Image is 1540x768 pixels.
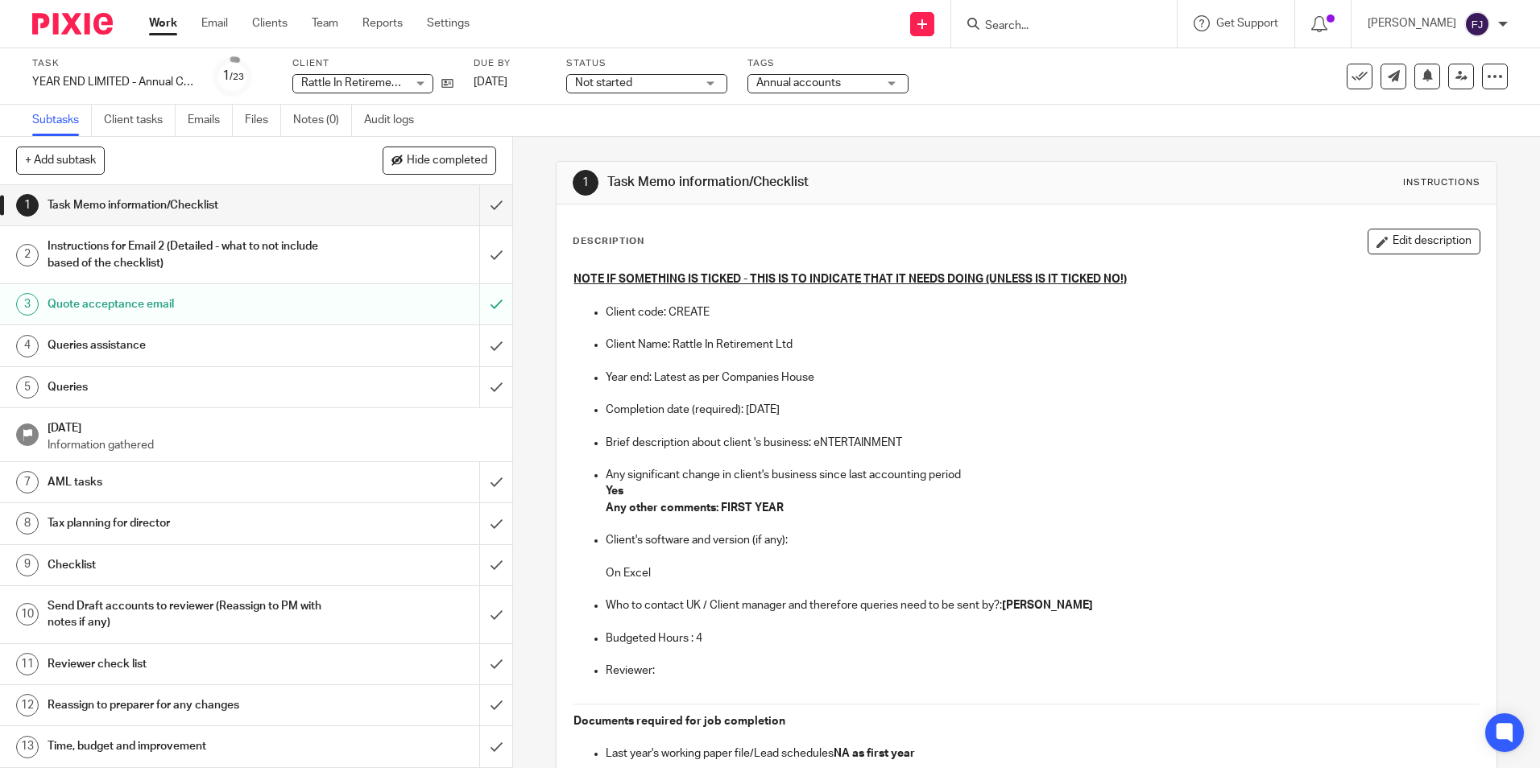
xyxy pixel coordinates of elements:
[48,193,325,217] h1: Task Memo information/Checklist
[606,485,623,497] strong: Yes
[566,57,727,70] label: Status
[747,57,909,70] label: Tags
[188,105,233,136] a: Emails
[301,77,421,89] span: Rattle In Retirement Ltd
[32,57,193,70] label: Task
[32,13,113,35] img: Pixie
[407,155,487,167] span: Hide completed
[48,553,325,577] h1: Checklist
[1464,11,1490,37] img: svg%3E
[104,105,176,136] a: Client tasks
[16,694,39,716] div: 12
[16,244,39,266] div: 2
[606,304,1479,320] p: Client code: CREATE
[606,402,1479,418] p: Completion date (required): [DATE]
[48,470,325,494] h1: AML tasks
[230,72,244,81] small: /23
[573,274,1127,285] u: NOTE IF SOMETHING IS TICKED - THIS IS TO INDICATE THAT IT NEEDS DOING (UNLESS IS IT TICKED NO!)
[48,437,497,453] p: Information gathered
[364,105,426,136] a: Audit logs
[16,603,39,626] div: 10
[983,19,1128,34] input: Search
[575,77,632,89] span: Not started
[48,292,325,316] h1: Quote acceptance email
[16,554,39,576] div: 9
[606,532,1479,548] p: Client's software and version (if any):
[606,565,1479,581] p: On Excel
[48,594,325,635] h1: Send Draft accounts to reviewer (Reassign to PM with notes if any)
[48,652,325,676] h1: Reviewer check list
[16,194,39,217] div: 1
[1368,15,1456,31] p: [PERSON_NAME]
[48,734,325,758] h1: Time, budget and improvement
[312,15,338,31] a: Team
[606,502,784,514] strong: Any other comments: FIRST YEAR
[756,77,841,89] span: Annual accounts
[607,174,1061,191] h1: Task Memo information/Checklist
[606,337,1479,353] p: Client Name: Rattle In Retirement Ltd
[245,105,281,136] a: Files
[222,67,244,85] div: 1
[48,333,325,357] h1: Queries assistance
[606,597,1479,613] p: Who to contact UK / Client manager and therefore queries need to be sent by?:
[606,630,1479,646] p: Budgeted Hours : 4
[48,375,325,399] h1: Queries
[834,748,915,759] strong: NA as first year
[16,335,39,357] div: 4
[149,15,177,31] a: Work
[16,471,39,493] div: 7
[48,693,325,717] h1: Reassign to preparer for any changes
[606,435,1479,451] p: Brief description about client 's business: eNTERTAINMENT
[606,467,1479,483] p: Any significant change in client's business since last accounting period
[427,15,470,31] a: Settings
[474,76,507,88] span: [DATE]
[606,370,1479,386] p: Year end: Latest as per Companies House
[16,653,39,675] div: 11
[1368,229,1480,254] button: Edit description
[32,105,92,136] a: Subtasks
[474,57,546,70] label: Due by
[573,235,644,248] p: Description
[252,15,288,31] a: Clients
[573,716,785,727] strong: Documents required for job completion
[16,736,39,758] div: 13
[16,512,39,535] div: 8
[16,293,39,316] div: 3
[1002,600,1093,611] strong: [PERSON_NAME]
[292,57,453,70] label: Client
[606,663,1479,679] p: Reviewer:
[48,511,325,535] h1: Tax planning for director
[201,15,228,31] a: Email
[362,15,403,31] a: Reports
[48,416,497,436] h1: [DATE]
[1403,176,1480,189] div: Instructions
[606,745,1479,762] p: Last year's working paper file/Lead schedules
[293,105,352,136] a: Notes (0)
[1216,18,1278,29] span: Get Support
[383,147,496,174] button: Hide completed
[573,170,598,196] div: 1
[48,234,325,275] h1: Instructions for Email 2 (Detailed - what to not include based of the checklist)
[16,147,105,174] button: + Add subtask
[16,376,39,398] div: 5
[32,74,193,90] div: YEAR END LIMITED - Annual COMPANY accounts and CT600 return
